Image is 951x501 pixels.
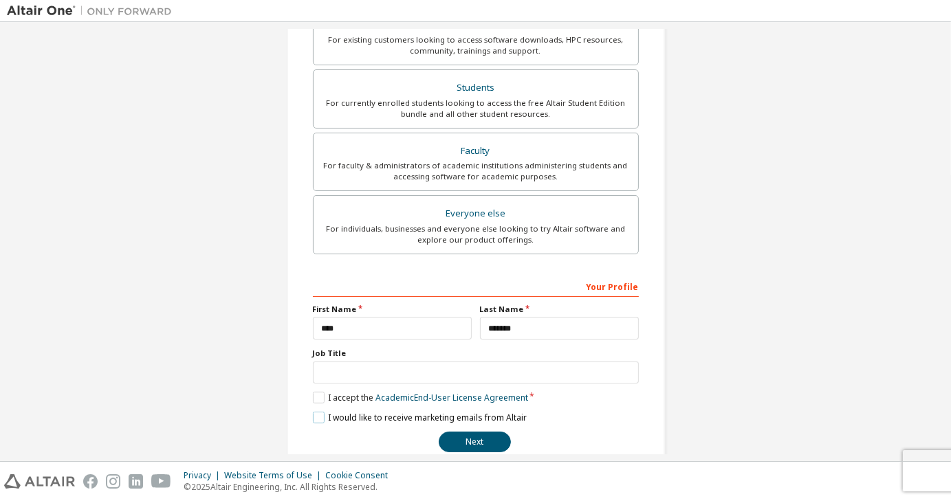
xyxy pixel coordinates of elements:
[325,470,396,481] div: Cookie Consent
[151,474,171,489] img: youtube.svg
[322,223,630,245] div: For individuals, businesses and everyone else looking to try Altair software and explore our prod...
[375,392,528,403] a: Academic End-User License Agreement
[322,204,630,223] div: Everyone else
[184,481,396,493] p: © 2025 Altair Engineering, Inc. All Rights Reserved.
[224,470,325,481] div: Website Terms of Use
[322,160,630,182] div: For faculty & administrators of academic institutions administering students and accessing softwa...
[7,4,179,18] img: Altair One
[322,98,630,120] div: For currently enrolled students looking to access the free Altair Student Edition bundle and all ...
[322,142,630,161] div: Faculty
[313,412,527,423] label: I would like to receive marketing emails from Altair
[313,392,528,403] label: I accept the
[322,34,630,56] div: For existing customers looking to access software downloads, HPC resources, community, trainings ...
[313,275,639,297] div: Your Profile
[313,304,472,315] label: First Name
[313,348,639,359] label: Job Title
[83,474,98,489] img: facebook.svg
[480,304,639,315] label: Last Name
[106,474,120,489] img: instagram.svg
[4,474,75,489] img: altair_logo.svg
[322,78,630,98] div: Students
[439,432,511,452] button: Next
[129,474,143,489] img: linkedin.svg
[184,470,224,481] div: Privacy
